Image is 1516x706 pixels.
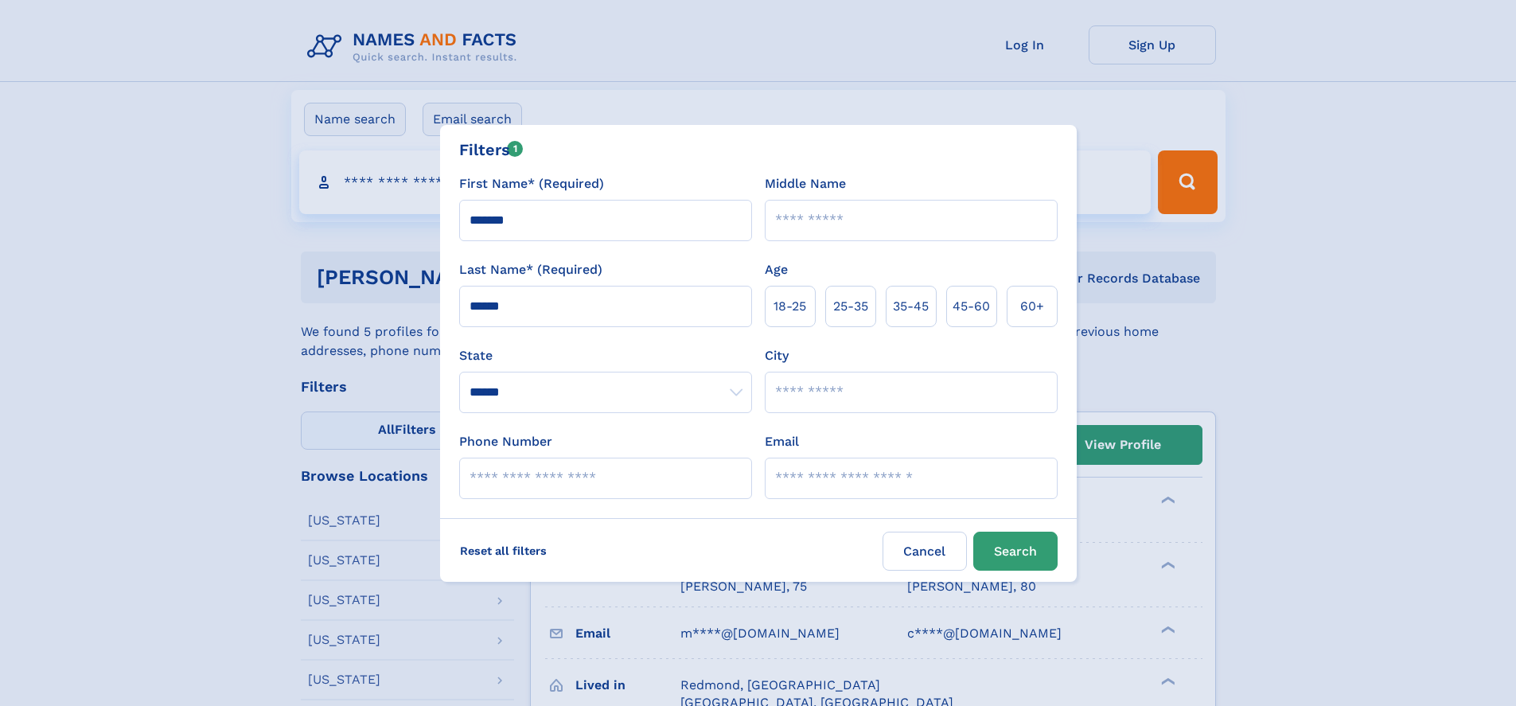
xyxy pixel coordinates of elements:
[893,297,929,316] span: 35‑45
[883,532,967,571] label: Cancel
[459,138,524,162] div: Filters
[765,346,789,365] label: City
[459,346,752,365] label: State
[765,432,799,451] label: Email
[450,532,557,570] label: Reset all filters
[1020,297,1044,316] span: 60+
[765,174,846,193] label: Middle Name
[953,297,990,316] span: 45‑60
[765,260,788,279] label: Age
[459,260,602,279] label: Last Name* (Required)
[833,297,868,316] span: 25‑35
[973,532,1058,571] button: Search
[459,174,604,193] label: First Name* (Required)
[774,297,806,316] span: 18‑25
[459,432,552,451] label: Phone Number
